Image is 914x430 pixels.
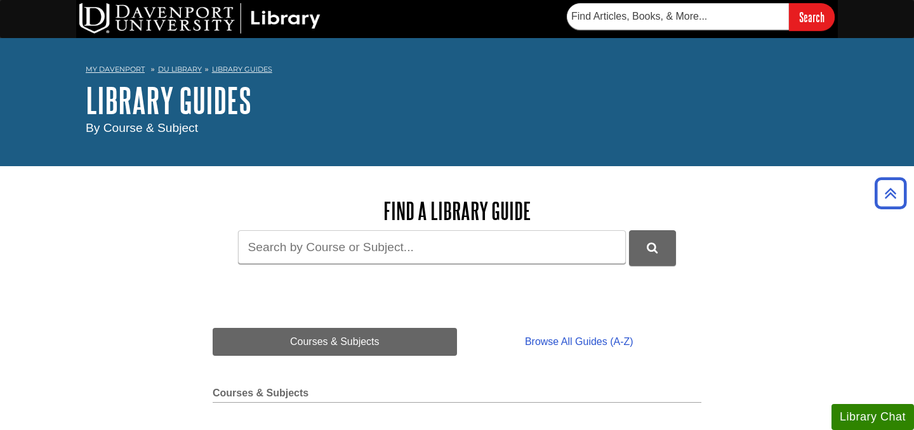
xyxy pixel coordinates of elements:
[213,328,457,356] a: Courses & Subjects
[567,3,835,30] form: Searches DU Library's articles, books, and more
[86,61,828,81] nav: breadcrumb
[86,64,145,75] a: My Davenport
[238,230,626,264] input: Search by Course or Subject...
[647,242,658,254] i: Search Library Guides
[213,198,701,224] h2: Find a Library Guide
[457,328,701,356] a: Browse All Guides (A-Z)
[629,230,676,265] button: DU Library Guides Search
[789,3,835,30] input: Search
[79,3,321,34] img: DU Library
[213,388,701,403] h2: Courses & Subjects
[86,81,828,119] h1: Library Guides
[158,65,202,74] a: DU Library
[567,3,789,30] input: Find Articles, Books, & More...
[831,404,914,430] button: Library Chat
[870,185,911,202] a: Back to Top
[212,65,272,74] a: Library Guides
[86,119,828,138] div: By Course & Subject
